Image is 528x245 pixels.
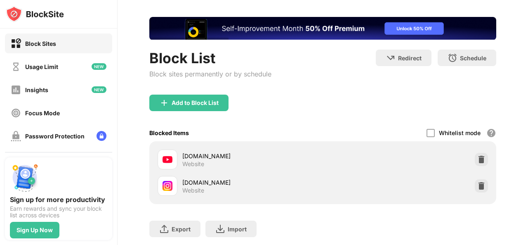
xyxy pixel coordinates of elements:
[11,62,21,72] img: time-usage-off.svg
[163,155,172,164] img: favicons
[6,6,64,22] img: logo-blocksite.svg
[149,17,496,40] iframe: Banner
[172,100,219,106] div: Add to Block List
[149,70,271,78] div: Block sites permanently or by schedule
[10,195,107,204] div: Sign up for more productivity
[25,133,85,140] div: Password Protection
[25,109,60,117] div: Focus Mode
[25,40,56,47] div: Block Sites
[11,85,21,95] img: insights-off.svg
[182,152,323,160] div: [DOMAIN_NAME]
[149,129,189,136] div: Blocked Items
[10,205,107,219] div: Earn rewards and sync your block list across devices
[460,55,486,62] div: Schedule
[182,160,204,168] div: Website
[25,86,48,93] div: Insights
[228,226,247,233] div: Import
[92,63,106,70] img: new-icon.svg
[97,131,106,141] img: lock-menu.svg
[182,178,323,187] div: [DOMAIN_NAME]
[11,108,21,118] img: focus-off.svg
[182,187,204,194] div: Website
[16,227,53,233] div: Sign Up Now
[10,162,40,192] img: push-signup.svg
[25,63,58,70] div: Usage Limit
[398,55,422,62] div: Redirect
[172,226,191,233] div: Export
[439,129,481,136] div: Whitelist mode
[163,181,172,191] img: favicons
[11,131,21,141] img: password-protection-off.svg
[149,50,271,67] div: Block List
[11,38,21,49] img: block-on.svg
[92,86,106,93] img: new-icon.svg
